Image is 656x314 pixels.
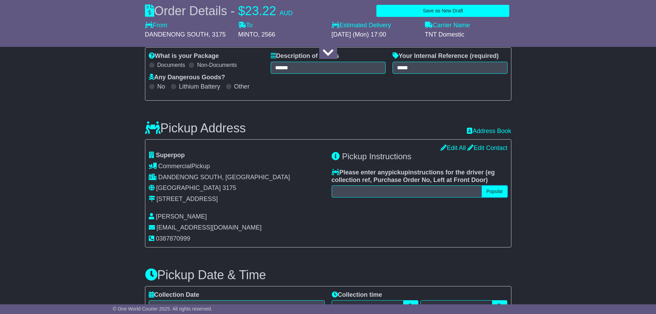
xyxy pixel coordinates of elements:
[149,74,225,81] label: Any Dangerous Goods?
[332,291,382,299] label: Collection time
[342,152,411,161] span: Pickup Instructions
[179,83,220,91] label: Lithium Battery
[467,128,511,135] a: Address Book
[197,62,237,68] label: Non-Documents
[149,52,219,60] label: What is your Package
[149,291,199,299] label: Collection Date
[157,83,165,91] label: No
[145,268,511,282] h3: Pickup Date & Time
[425,22,470,29] label: Carrier Name
[234,83,250,91] label: Other
[145,3,293,18] div: Order Details -
[258,31,275,38] span: , 2566
[156,152,185,159] span: Superpop
[158,174,290,181] span: DANDENONG SOUTH, [GEOGRAPHIC_DATA]
[156,235,190,242] span: 0387870999
[157,62,185,68] label: Documents
[332,31,418,39] div: [DATE] (Mon) 17:00
[145,22,167,29] label: From
[158,163,191,170] span: Commercial
[238,22,253,29] label: To
[467,144,507,151] a: Edit Contact
[209,31,226,38] span: , 3175
[332,22,418,29] label: Estimated Delivery
[332,169,508,184] label: Please enter any instructions for the driver ( )
[157,195,218,203] div: [STREET_ADDRESS]
[482,185,507,197] button: Popular
[156,213,207,220] span: [PERSON_NAME]
[245,4,276,18] span: 23.22
[149,163,325,170] div: Pickup
[425,31,511,39] div: TNT Domestic
[238,31,258,38] span: MINTO
[332,169,495,183] span: eg collection ref, Purchase Order No, Left at Front Door
[280,10,293,17] span: AUD
[238,4,245,18] span: $
[113,306,212,312] span: © One World Courier 2025. All rights reserved.
[156,184,221,191] span: [GEOGRAPHIC_DATA]
[222,184,236,191] span: 3175
[376,5,509,17] button: Save as New Draft
[145,121,246,135] h3: Pickup Address
[440,144,466,151] a: Edit All
[145,31,209,38] span: DANDENONG SOUTH
[157,224,262,231] span: [EMAIL_ADDRESS][DOMAIN_NAME]
[388,169,408,176] span: pickup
